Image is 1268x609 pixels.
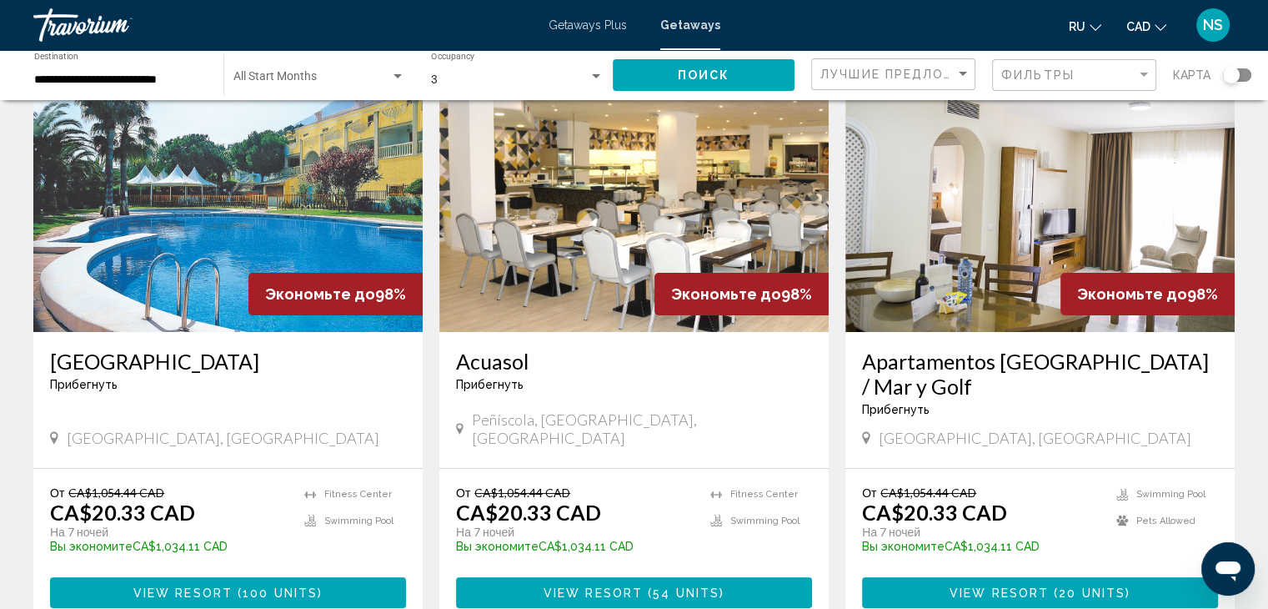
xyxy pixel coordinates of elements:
span: карта [1173,63,1210,87]
span: Лучшие предложения [820,68,996,81]
a: Getaways [660,18,720,32]
div: 98% [1060,273,1235,315]
div: 98% [248,273,423,315]
p: На 7 ночей [50,525,288,540]
span: Swimming Pool [730,516,799,526]
span: От [456,486,470,500]
button: Change currency [1126,14,1166,38]
a: Travorium [33,8,532,42]
p: CA$1,034.11 CAD [456,540,694,553]
span: От [50,486,64,500]
p: На 7 ночей [456,525,694,540]
span: CA$1,054.44 CAD [68,486,164,500]
p: CA$20.33 CAD [456,500,601,525]
span: [GEOGRAPHIC_DATA], [GEOGRAPHIC_DATA] [67,429,379,447]
span: View Resort [544,586,643,600]
span: Вы экономите [50,540,133,553]
span: [GEOGRAPHIC_DATA], [GEOGRAPHIC_DATA] [879,429,1191,447]
img: 3053E01X.jpg [33,65,423,332]
span: View Resort [133,586,233,600]
span: Swimming Pool [1136,489,1205,500]
a: [GEOGRAPHIC_DATA] [50,349,406,374]
iframe: Кнопка запуска окна обмена сообщениями [1201,542,1255,596]
span: От [862,486,876,500]
span: 20 units [1059,586,1125,600]
span: 54 units [653,586,719,600]
span: ( ) [643,586,724,600]
button: User Menu [1191,8,1235,43]
p: CA$20.33 CAD [50,500,195,525]
a: Acuasol [456,349,812,374]
span: View Resort [950,586,1049,600]
a: Getaways Plus [549,18,627,32]
span: Прибегнуть [456,378,524,391]
a: Apartamentos [GEOGRAPHIC_DATA] / Mar y Golf [862,349,1218,399]
button: Поиск [613,59,794,90]
span: Fitness Center [730,489,798,500]
span: Фильтры [1001,68,1075,82]
span: ( ) [1049,586,1130,600]
div: 98% [654,273,829,315]
span: 100 units [243,586,318,600]
p: На 7 ночей [862,525,1100,540]
span: Поиск [678,69,730,83]
span: Прибегнуть [862,403,930,416]
span: Прибегнуть [50,378,118,391]
span: Экономьте до [265,285,375,303]
span: Вы экономите [456,540,539,553]
button: Change language [1069,14,1101,38]
span: Peñíscola, [GEOGRAPHIC_DATA], [GEOGRAPHIC_DATA] [472,410,812,447]
span: Swimming Pool [324,516,393,526]
span: ( ) [233,586,323,600]
p: CA$1,034.11 CAD [862,540,1100,553]
span: ru [1069,20,1085,33]
p: CA$20.33 CAD [862,500,1007,525]
span: NS [1203,17,1223,33]
button: View Resort(54 units) [456,577,812,608]
span: CA$1,054.44 CAD [474,486,570,500]
mat-select: Sort by [820,68,970,82]
span: Fitness Center [324,489,392,500]
img: 2970O01X.jpg [439,65,829,332]
button: View Resort(20 units) [862,577,1218,608]
button: Filter [992,58,1156,93]
span: Вы экономите [862,540,945,553]
img: 2930I01X.jpg [845,65,1235,332]
span: Экономьте до [671,285,781,303]
span: 3 [431,73,438,86]
span: CA$1,054.44 CAD [880,486,976,500]
span: Pets Allowed [1136,516,1195,526]
button: View Resort(100 units) [50,577,406,608]
span: Экономьте до [1077,285,1187,303]
p: CA$1,034.11 CAD [50,540,288,553]
span: CAD [1126,20,1150,33]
